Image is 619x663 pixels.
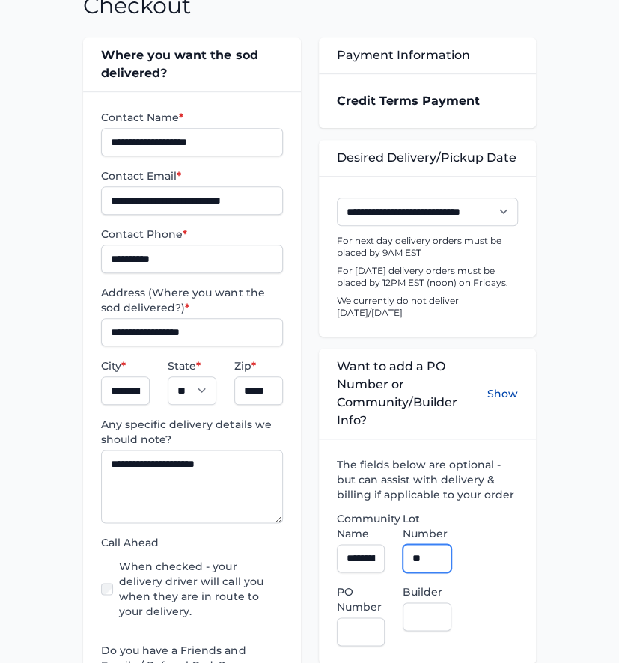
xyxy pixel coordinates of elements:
[337,358,487,430] span: Want to add a PO Number or Community/Builder Info?
[168,358,216,373] label: State
[337,511,385,541] label: Community Name
[403,584,451,599] label: Builder
[101,168,282,183] label: Contact Email
[319,37,536,73] div: Payment Information
[337,265,518,289] p: For [DATE] delivery orders must be placed by 12PM EST (noon) on Fridays.
[234,358,283,373] label: Zip
[403,511,451,541] label: Lot Number
[337,584,385,614] label: PO Number
[101,110,282,125] label: Contact Name
[101,227,282,242] label: Contact Phone
[101,417,282,447] label: Any specific delivery details we should note?
[487,358,518,430] button: Show
[101,358,150,373] label: City
[337,457,518,502] label: The fields below are optional - but can assist with delivery & billing if applicable to your order
[337,295,518,319] p: We currently do not deliver [DATE]/[DATE]
[337,235,518,259] p: For next day delivery orders must be placed by 9AM EST
[83,37,300,91] div: Where you want the sod delivered?
[119,559,282,619] label: When checked - your delivery driver will call you when they are in route to your delivery.
[101,285,282,315] label: Address (Where you want the sod delivered?)
[337,94,480,108] strong: Credit Terms Payment
[101,535,282,550] label: Call Ahead
[319,140,536,176] div: Desired Delivery/Pickup Date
